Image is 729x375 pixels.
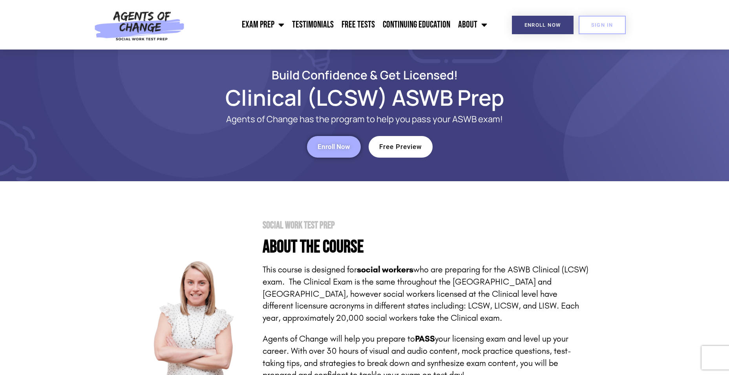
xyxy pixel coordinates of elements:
a: Continuing Education [379,15,454,35]
a: Free Preview [369,136,433,158]
p: Agents of Change has the program to help you pass your ASWB exam! [172,114,557,124]
span: SIGN IN [591,22,613,28]
h1: Clinical (LCSW) ASWB Prep [141,88,588,107]
a: Enroll Now [307,136,361,158]
a: Free Tests [338,15,379,35]
a: Testimonials [288,15,338,35]
span: Enroll Now [318,143,350,150]
a: Exam Prep [238,15,288,35]
strong: PASS [415,334,435,344]
h4: About the Course [263,238,588,256]
a: Enroll Now [512,16,574,34]
nav: Menu [189,15,491,35]
h2: Build Confidence & Get Licensed! [141,69,588,81]
p: This course is designed for who are preparing for the ASWB Clinical (LCSW) exam. The Clinical Exa... [263,264,588,324]
span: Enroll Now [524,22,561,28]
a: SIGN IN [579,16,626,34]
strong: social workers [357,265,413,275]
h2: Social Work Test Prep [263,221,588,230]
a: About [454,15,491,35]
span: Free Preview [379,143,422,150]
